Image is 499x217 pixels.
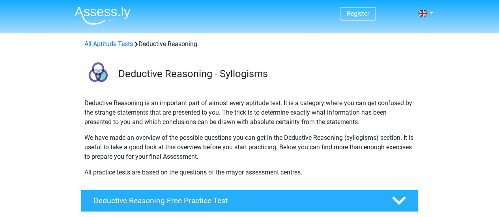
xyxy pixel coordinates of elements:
p: We have made an overview of the possible questions you can get in the Deductive Reasoning (syllog... [84,133,415,161]
h4: Deductive Reasoning Free Practice Test [93,196,379,205]
a: Register [347,10,369,17]
div: Deductive Reasoning [81,39,418,49]
img: Assessly [75,6,131,25]
a: Deductive Reasoning Free Practice Test [78,190,422,212]
h3: Deductive Reasoning - Syllogisms [118,68,412,80]
p: Deductive Reasoning is an important part of almost every aptitude test. It is a category where yo... [84,98,415,127]
img: deductive reasoning [81,58,115,92]
a: All Aptitude Tests [84,40,133,48]
p: All practice tests are based on the questions of the mayor assessment centres. [84,168,415,177]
